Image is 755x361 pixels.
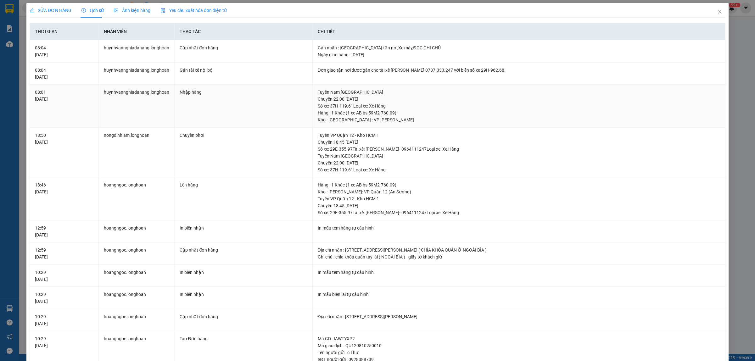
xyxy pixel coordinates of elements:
[180,89,307,96] div: Nhập hàng
[318,225,720,231] div: In mẫu tem hàng tự cấu hình
[35,335,93,349] div: 10:29 [DATE]
[313,23,725,40] th: Chi tiết
[99,128,175,178] td: nongdinhlam.longhoan
[99,242,175,265] td: hoangngoc.longhoan
[114,8,150,13] span: Ảnh kiện hàng
[318,89,720,109] div: Tuyến : Nam [GEOGRAPHIC_DATA] Chuyến: 22:00 [DATE] Số xe: 37H-119.61 Loại xe: Xe Hàng
[35,44,93,58] div: 08:04 [DATE]
[35,313,93,327] div: 10:29 [DATE]
[99,265,175,287] td: hoangngoc.longhoan
[99,309,175,331] td: hoangngoc.longhoan
[180,247,307,253] div: Cập nhật đơn hàng
[318,253,720,260] div: Ghi chú : chìa khóa quấn tay lái ( NGOÀI BÌA ) - giấy tờ khách giữ
[318,153,720,173] div: Tuyến : Nam [GEOGRAPHIC_DATA] Chuyến: 22:00 [DATE] Số xe: 37H-119.61 Loại xe: Xe Hàng
[318,247,720,253] div: Địa chỉ nhận : [STREET_ADDRESS][PERSON_NAME] ( CHÌA KHÓA QUẤN Ở NGOÀI BÌA )
[35,67,93,81] div: 08:04 [DATE]
[180,291,307,298] div: In biên nhận
[35,291,93,305] div: 10:29 [DATE]
[99,220,175,243] td: hoangngoc.longhoan
[35,225,93,238] div: 12:59 [DATE]
[318,181,720,188] div: Hàng : 1 Khác (1 xe AB bs 59M2-760.09)
[99,287,175,309] td: hoangngoc.longhoan
[160,8,165,13] img: icon
[99,85,175,128] td: huynhvannghiadanang.longhoan
[180,225,307,231] div: In biên nhận
[114,8,118,13] span: picture
[717,9,722,14] span: close
[30,23,99,40] th: Thời gian
[318,116,720,123] div: Kho : [GEOGRAPHIC_DATA] : VP [PERSON_NAME]
[99,23,175,40] th: Nhân viên
[99,40,175,63] td: huynhvannghiadanang.longhoan
[35,269,93,283] div: 10:29 [DATE]
[81,8,104,13] span: Lịch sử
[99,177,175,220] td: hoangngoc.longhoan
[99,63,175,85] td: huynhvannghiadanang.longhoan
[35,181,93,195] div: 18:46 [DATE]
[180,313,307,320] div: Cập nhật đơn hàng
[180,44,307,51] div: Cập nhật đơn hàng
[318,342,720,349] div: Mã giao dịch : QU120810250010
[35,247,93,260] div: 12:59 [DATE]
[180,335,307,342] div: Tạo Đơn hàng
[318,109,720,116] div: Hàng : 1 Khác (1 xe AB bs 59M2-760.09)
[35,132,93,146] div: 18:50 [DATE]
[318,195,720,216] div: Tuyến : VP Quận 12 - Kho HCM 1 Chuyến: 18:45 [DATE] Số xe: 29E-355.97 Tài xế: [PERSON_NAME]- 0964...
[35,89,93,103] div: 08:01 [DATE]
[180,67,307,74] div: Gán tài xế nội bộ
[160,8,227,13] span: Yêu cầu xuất hóa đơn điện tử
[318,313,720,320] div: Địa chỉ nhận : [STREET_ADDRESS][PERSON_NAME]
[318,291,720,298] div: In mẫu biên lai tự cấu hình
[81,8,86,13] span: clock-circle
[180,132,307,139] div: Chuyển phơi
[30,8,71,13] span: SỬA ĐƠN HÀNG
[318,132,720,153] div: Tuyến : VP Quận 12 - Kho HCM 1 Chuyến: 18:45 [DATE] Số xe: 29E-355.97 Tài xế: [PERSON_NAME]- 0964...
[318,51,720,58] div: Ngày giao hàng : [DATE]
[318,44,720,51] div: Gán nhãn : [GEOGRAPHIC_DATA] tận nơi,Xe máy,ĐỌC GHI CHÚ
[318,188,720,195] div: Kho : [PERSON_NAME]: VP Quận 12 (An Sương)
[318,349,720,356] div: Tên người gửi : c Thư
[180,269,307,276] div: In biên nhận
[180,181,307,188] div: Lên hàng
[318,269,720,276] div: In mẫu tem hàng tự cấu hình
[711,3,729,21] button: Close
[175,23,312,40] th: Thao tác
[30,8,34,13] span: edit
[318,335,720,342] div: Mã GD : IAWTYXP2
[318,67,720,74] div: Đơn giao tận nơi được gán cho tài xế [PERSON_NAME] 0787.333.247 với biển số xe 29H-962.68.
